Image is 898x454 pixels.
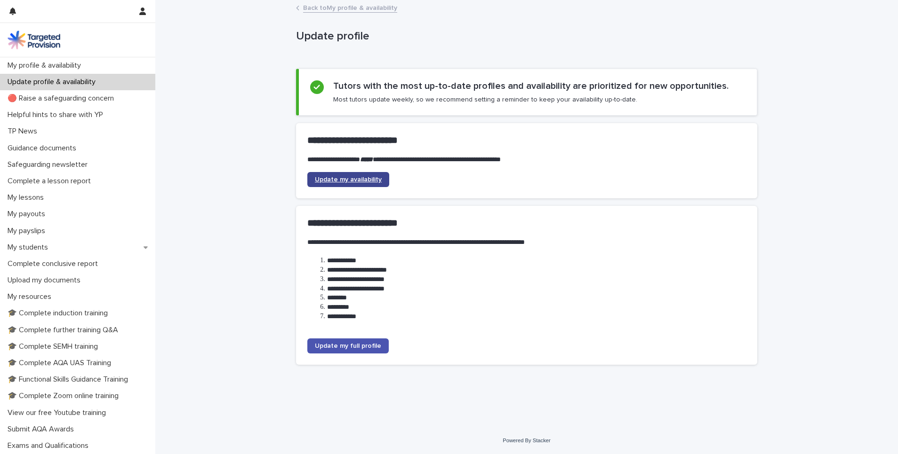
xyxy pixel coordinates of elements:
[303,2,397,13] a: Back toMy profile & availability
[8,31,60,49] img: M5nRWzHhSzIhMunXDL62
[315,343,381,349] span: Update my full profile
[4,61,88,70] p: My profile & availability
[4,425,81,434] p: Submit AQA Awards
[333,80,729,92] h2: Tutors with the most up-to-date profiles and availability are prioritized for new opportunities.
[4,227,53,235] p: My payslips
[4,94,121,103] p: 🔴 Raise a safeguarding concern
[315,176,382,183] span: Update my availability
[4,326,126,335] p: 🎓 Complete further training Q&A
[4,292,59,301] p: My resources
[4,391,126,400] p: 🎓 Complete Zoom online training
[296,30,754,43] p: Update profile
[307,172,389,187] a: Update my availability
[4,78,103,86] p: Update profile & availability
[4,144,84,153] p: Guidance documents
[4,309,115,318] p: 🎓 Complete induction training
[4,193,51,202] p: My lessons
[333,95,637,104] p: Most tutors update weekly, so we recommend setting a reminder to keep your availability up-to-date.
[4,375,136,384] p: 🎓 Functional Skills Guidance Training
[4,110,111,119] p: Helpful hints to share with YP
[4,441,96,450] p: Exams and Qualifications
[4,177,98,186] p: Complete a lesson report
[4,210,53,219] p: My payouts
[4,259,105,268] p: Complete conclusive report
[4,276,88,285] p: Upload my documents
[307,338,389,353] a: Update my full profile
[4,127,45,136] p: TP News
[4,359,119,368] p: 🎓 Complete AQA UAS Training
[4,408,113,417] p: View our free Youtube training
[4,160,95,169] p: Safeguarding newsletter
[503,438,550,443] a: Powered By Stacker
[4,342,105,351] p: 🎓 Complete SEMH training
[4,243,56,252] p: My students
